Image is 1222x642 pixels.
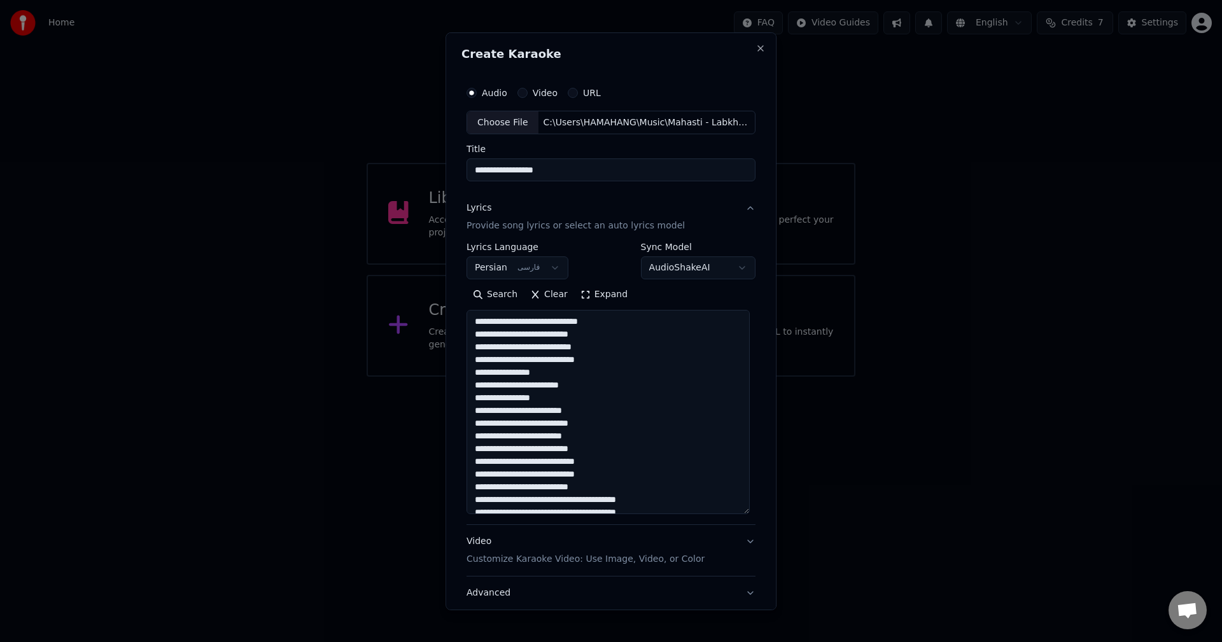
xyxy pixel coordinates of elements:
[583,88,601,97] label: URL
[574,284,634,305] button: Expand
[467,525,755,576] button: VideoCustomize Karaoke Video: Use Image, Video, or Color
[467,242,755,524] div: LyricsProvide song lyrics or select an auto lyrics model
[482,88,507,97] label: Audio
[641,242,755,251] label: Sync Model
[467,192,755,242] button: LyricsProvide song lyrics or select an auto lyrics model
[467,144,755,153] label: Title
[467,202,491,214] div: Lyrics
[467,220,685,232] p: Provide song lyrics or select an auto lyrics model
[461,48,761,59] h2: Create Karaoke
[533,88,558,97] label: Video
[467,111,538,134] div: Choose File
[467,576,755,610] button: Advanced
[524,284,574,305] button: Clear
[467,553,705,566] p: Customize Karaoke Video: Use Image, Video, or Color
[467,535,705,566] div: Video
[467,242,568,251] label: Lyrics Language
[538,116,755,129] div: C:\Users\HAMAHANG\Music\Mahasti - Labkhand.mp3
[467,284,524,305] button: Search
